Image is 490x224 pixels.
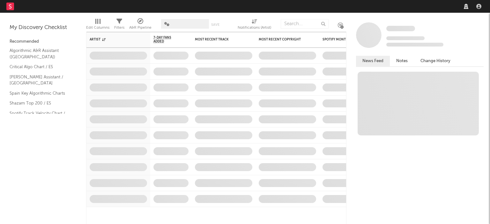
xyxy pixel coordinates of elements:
a: Algorithmic A&R Assistant ([GEOGRAPHIC_DATA]) [10,47,70,60]
span: 7-Day Fans Added [153,36,179,43]
div: Edit Columns [86,16,109,34]
a: [PERSON_NAME] Assistant / [GEOGRAPHIC_DATA] [10,74,70,87]
span: Tracking Since: [DATE] [386,36,425,40]
div: A&R Pipeline [129,16,152,34]
a: Spotify Track Velocity Chart / ES [10,110,70,123]
div: Recommended [10,38,77,46]
div: Filters [114,16,124,34]
div: Most Recent Track [195,38,243,41]
a: Critical Algo Chart / ES [10,63,70,70]
a: Spain Key Algorithmic Charts [10,90,70,97]
button: News Feed [356,56,390,66]
div: Filters [114,24,124,32]
a: Some Artist [386,25,415,32]
span: 0 fans last week [386,43,443,47]
div: A&R Pipeline [129,24,152,32]
button: Notes [390,56,414,66]
button: Change History [414,56,457,66]
input: Search... [281,19,329,29]
div: Notifications (Artist) [238,24,271,32]
div: My Discovery Checklist [10,24,77,32]
button: Save [211,23,219,26]
div: Spotify Monthly Listeners [323,38,370,41]
div: Most Recent Copyright [259,38,307,41]
div: Edit Columns [86,24,109,32]
a: Shazam Top 200 / ES [10,100,70,107]
div: Notifications (Artist) [238,16,271,34]
span: Some Artist [386,26,415,31]
div: Artist [90,38,137,41]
